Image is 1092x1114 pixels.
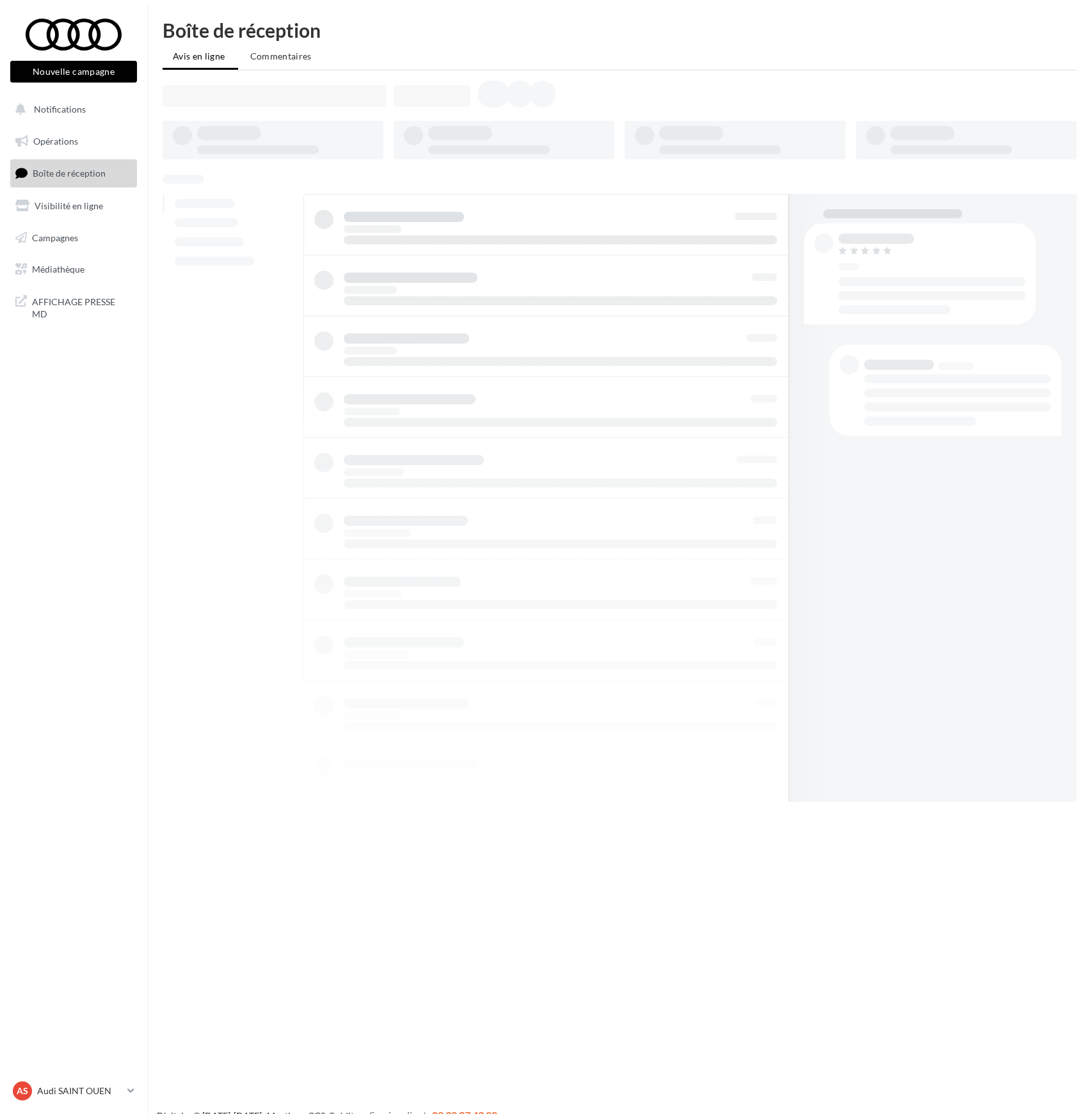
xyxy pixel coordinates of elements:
[250,51,312,61] span: Commentaires
[34,104,86,115] span: Notifications
[8,96,134,123] button: Notifications
[8,159,140,187] a: Boîte de réception
[33,168,106,179] span: Boîte de réception
[8,193,140,219] a: Visibilité en ligne
[32,264,84,275] span: Médiathèque
[10,1079,137,1103] a: AS Audi SAINT OUEN
[32,293,132,321] span: AFFICHAGE PRESSE MD
[8,225,140,251] a: Campagnes
[10,61,137,83] button: Nouvelle campagne
[32,232,78,243] span: Campagnes
[35,200,103,211] span: Visibilité en ligne
[37,1085,122,1097] p: Audi SAINT OUEN
[163,20,1077,40] div: Boîte de réception
[8,256,140,283] a: Médiathèque
[33,136,78,147] span: Opérations
[17,1085,28,1097] span: AS
[8,288,140,326] a: AFFICHAGE PRESSE MD
[8,128,140,155] a: Opérations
